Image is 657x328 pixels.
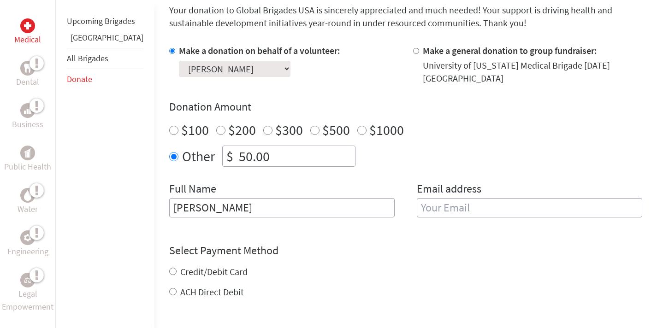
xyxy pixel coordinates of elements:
label: $200 [228,121,256,139]
label: Email address [417,182,481,198]
a: MedicalMedical [14,18,41,46]
div: Business [20,103,35,118]
p: Business [12,118,43,131]
label: $1000 [369,121,404,139]
div: $ [223,146,237,166]
div: Water [20,188,35,203]
div: Engineering [20,230,35,245]
a: Donate [67,74,92,84]
div: Legal Empowerment [20,273,35,287]
label: Make a general donation to group fundraiser: [423,45,597,56]
a: [GEOGRAPHIC_DATA] [71,32,143,43]
label: Make a donation on behalf of a volunteer: [179,45,340,56]
img: Public Health [24,148,31,158]
input: Enter Amount [237,146,355,166]
img: Engineering [24,234,31,241]
h4: Donation Amount [169,100,642,114]
a: Upcoming Brigades [67,16,135,26]
label: Other [182,146,215,167]
input: Your Email [417,198,642,217]
img: Medical [24,22,31,29]
p: Water [18,203,38,216]
label: $300 [275,121,303,139]
div: University of [US_STATE] Medical Brigade [DATE] [GEOGRAPHIC_DATA] [423,59,642,85]
div: Medical [20,18,35,33]
a: WaterWater [18,188,38,216]
label: $100 [181,121,209,139]
a: All Brigades [67,53,108,64]
a: DentalDental [16,61,39,88]
img: Dental [24,64,31,72]
div: Public Health [20,146,35,160]
p: Your donation to Global Brigades USA is sincerely appreciated and much needed! Your support is dr... [169,4,642,29]
div: Dental [20,61,35,76]
li: All Brigades [67,48,143,69]
li: Upcoming Brigades [67,11,143,31]
label: Credit/Debit Card [180,266,248,277]
img: Business [24,107,31,114]
img: Legal Empowerment [24,277,31,283]
li: Guatemala [67,31,143,48]
label: $500 [322,121,350,139]
input: Enter Full Name [169,198,395,217]
h4: Select Payment Method [169,243,642,258]
p: Public Health [4,160,51,173]
li: Donate [67,69,143,89]
p: Medical [14,33,41,46]
a: Public HealthPublic Health [4,146,51,173]
p: Legal Empowerment [2,287,53,313]
label: Full Name [169,182,216,198]
label: ACH Direct Debit [180,286,244,298]
img: Water [24,190,31,200]
p: Dental [16,76,39,88]
p: Engineering [7,245,48,258]
a: Legal EmpowermentLegal Empowerment [2,273,53,313]
a: EngineeringEngineering [7,230,48,258]
a: BusinessBusiness [12,103,43,131]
